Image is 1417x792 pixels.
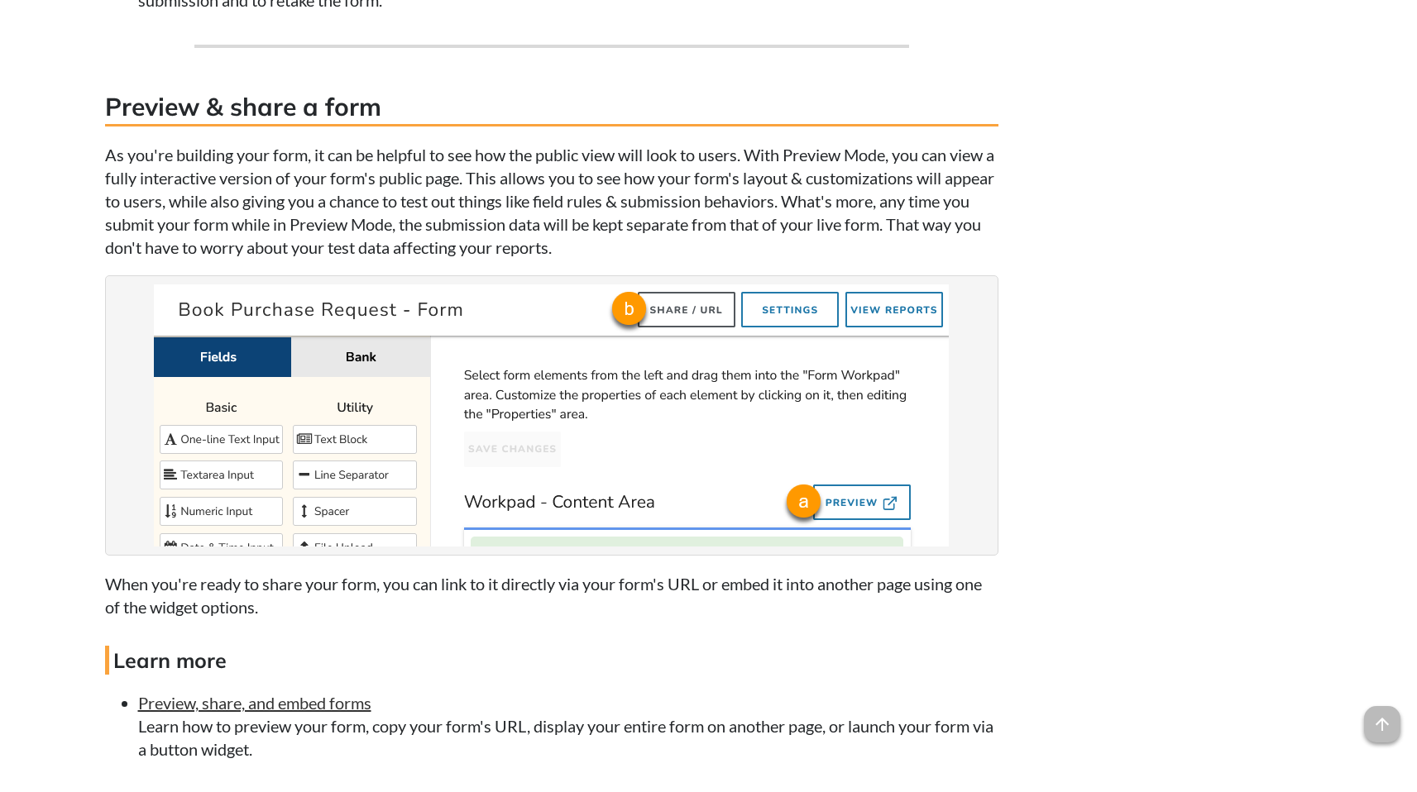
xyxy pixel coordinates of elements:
[105,89,998,126] h3: Preview & share a form
[138,693,371,713] a: Preview, share, and embed forms
[138,691,998,761] li: Learn how to preview your form, copy your form's URL, display your entire form on another page, o...
[1364,708,1400,728] a: arrow_upward
[154,284,949,546] img: The Preview and Share/URL buttons
[105,646,998,675] h4: Learn more
[105,572,998,618] p: When you're ready to share your form, you can link to it directly via your form's URL or embed it...
[1364,706,1400,742] span: arrow_upward
[105,143,998,259] p: As you're building your form, it can be helpful to see how the public view will look to users. Wi...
